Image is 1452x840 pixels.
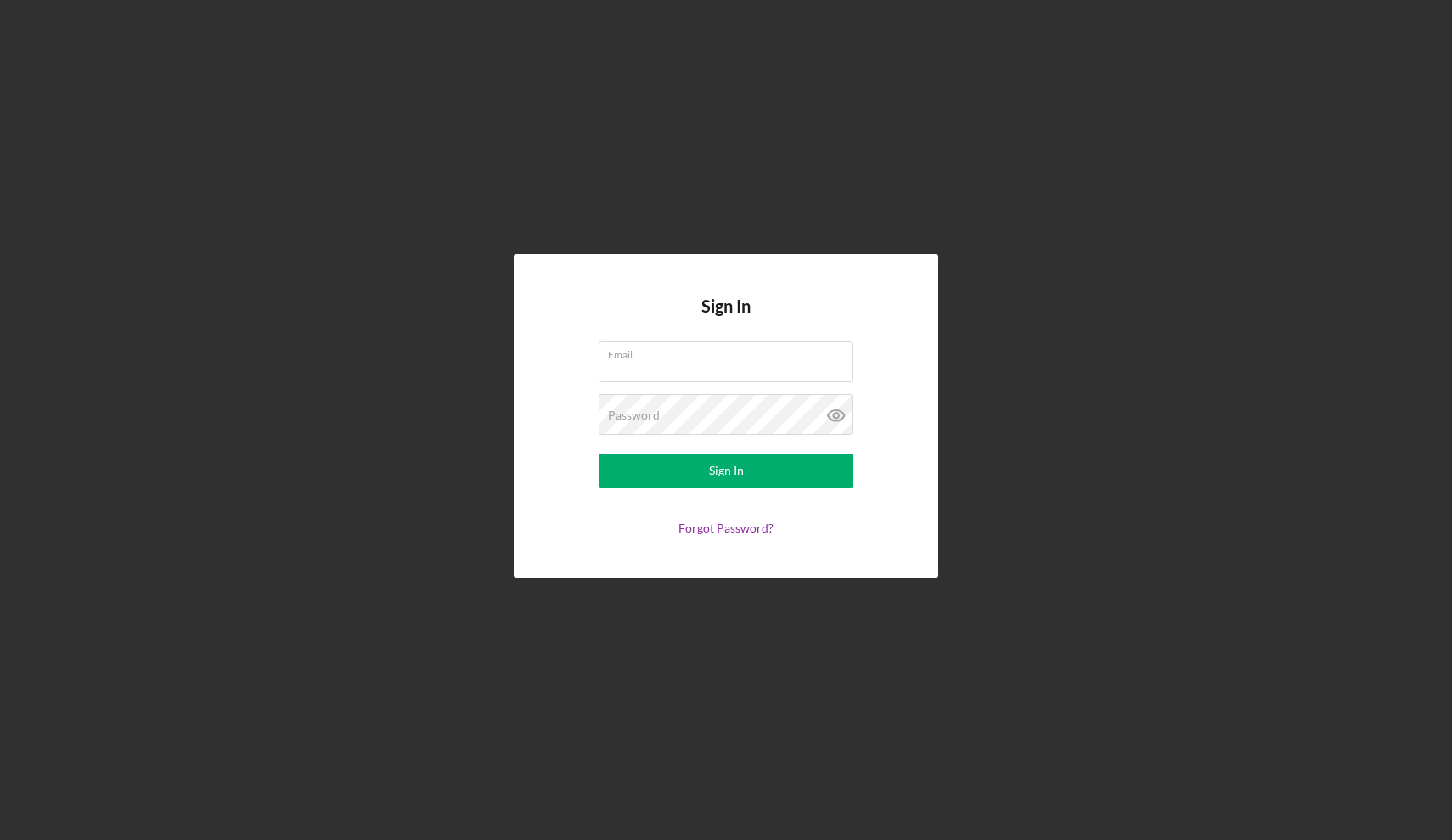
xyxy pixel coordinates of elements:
label: Password [608,409,660,422]
div: Sign In [709,454,744,488]
label: Email [608,342,853,361]
a: Forgot Password? [678,521,774,535]
button: Sign In [599,454,853,488]
h4: Sign In [701,296,751,341]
